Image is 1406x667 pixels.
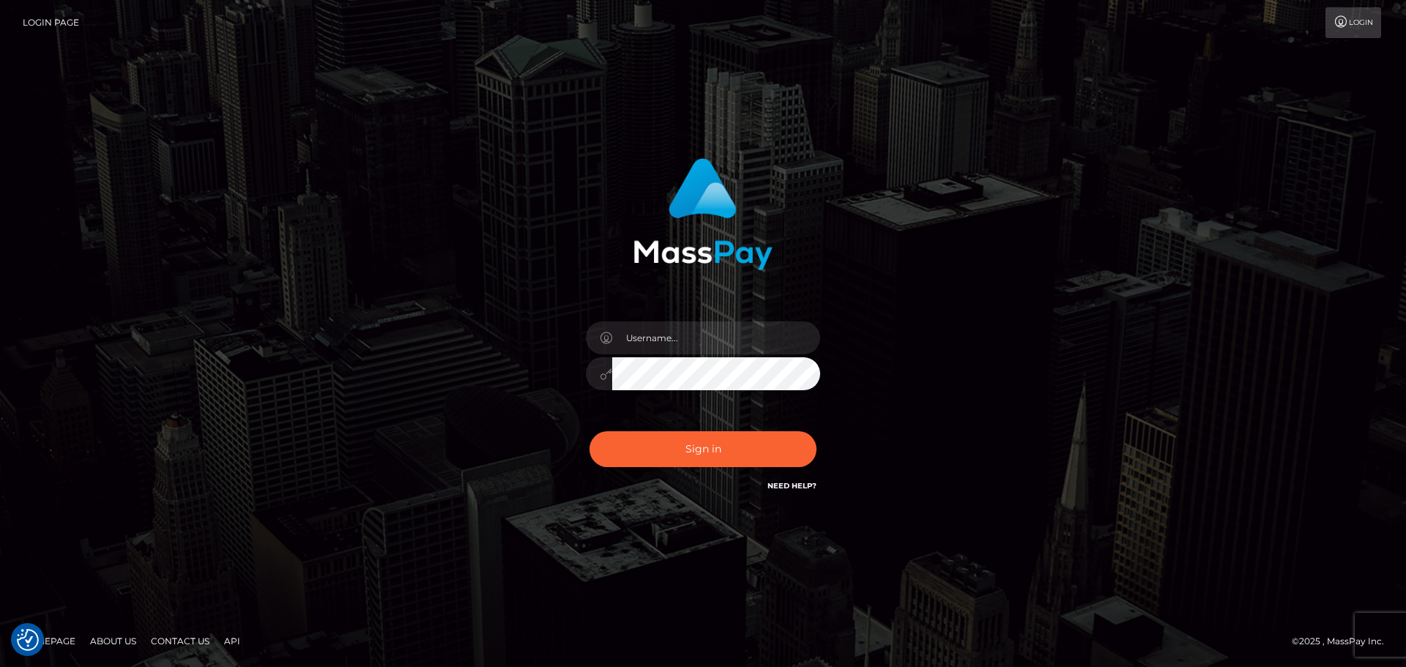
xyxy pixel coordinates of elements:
[145,630,215,652] a: Contact Us
[612,321,820,354] input: Username...
[218,630,246,652] a: API
[16,630,81,652] a: Homepage
[589,431,817,467] button: Sign in
[1325,7,1381,38] a: Login
[17,629,39,651] button: Consent Preferences
[1292,633,1395,649] div: © 2025 , MassPay Inc.
[767,481,817,491] a: Need Help?
[84,630,142,652] a: About Us
[633,158,773,270] img: MassPay Login
[23,7,79,38] a: Login Page
[17,629,39,651] img: Revisit consent button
